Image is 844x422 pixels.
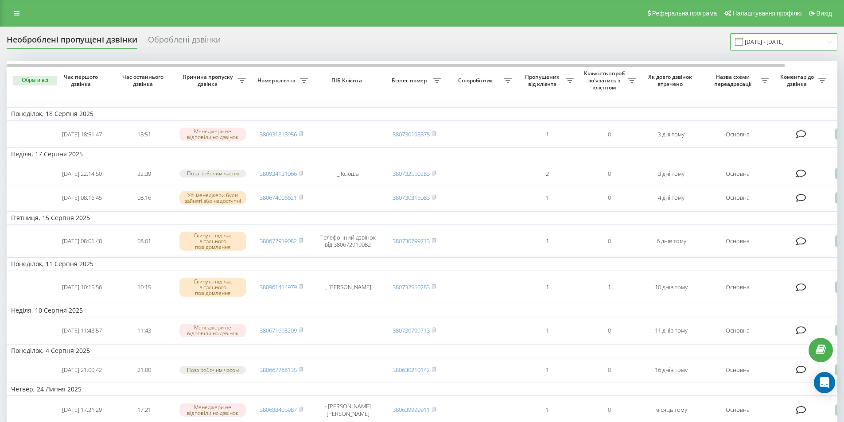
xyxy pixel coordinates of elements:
[583,70,628,91] span: Кількість спроб зв'язатись з клієнтом
[113,319,175,342] td: 11:43
[640,186,702,209] td: 4 дні тому
[179,366,246,374] div: Поза робочим часом
[179,403,246,417] div: Менеджери не відповіли на дзвінок
[702,163,773,185] td: Основна
[640,123,702,146] td: 3 дні тому
[148,35,221,49] div: Оброблені дзвінки
[179,170,246,177] div: Поза робочим часом
[732,10,801,17] span: Налаштування профілю
[516,123,578,146] td: 1
[260,170,297,178] a: 380934131066
[260,366,297,374] a: 380667768135
[260,326,297,334] a: 380671663209
[578,226,640,256] td: 0
[179,232,246,251] div: Скинуто під час вітального повідомлення
[51,123,113,146] td: [DATE] 18:51:47
[58,74,106,87] span: Час першого дзвінка
[578,319,640,342] td: 0
[393,366,430,374] a: 380630210142
[113,123,175,146] td: 18:51
[113,359,175,381] td: 21:00
[702,186,773,209] td: Основна
[814,372,835,393] div: Open Intercom Messenger
[179,278,246,297] div: Скинуто під час вітального повідомлення
[702,273,773,302] td: Основна
[179,324,246,337] div: Менеджери не відповіли на дзвінок
[51,359,113,381] td: [DATE] 21:00:42
[702,359,773,381] td: Основна
[640,163,702,185] td: 3 дні тому
[450,77,504,84] span: Співробітник
[702,226,773,256] td: Основна
[120,74,168,87] span: Час останнього дзвінка
[516,359,578,381] td: 1
[778,74,818,87] span: Коментар до дзвінка
[260,194,297,201] a: 380674006621
[516,186,578,209] td: 1
[707,74,761,87] span: Назва схеми переадресації
[393,283,430,291] a: 380732550283
[320,77,376,84] span: ПІБ Клієнта
[51,226,113,256] td: [DATE] 08:01:48
[652,10,717,17] span: Реферальна програма
[260,130,297,138] a: 380931813956
[260,283,297,291] a: 380961414979
[113,226,175,256] td: 08:01
[578,273,640,302] td: 1
[312,226,383,256] td: Телефонний дзвінок від 380672919082
[179,74,238,87] span: Причина пропуску дзвінка
[640,359,702,381] td: 16 днів тому
[521,74,566,87] span: Пропущених від клієнта
[388,77,433,84] span: Бізнес номер
[578,163,640,185] td: 0
[260,406,297,414] a: 380688405987
[113,163,175,185] td: 22:39
[51,163,113,185] td: [DATE] 22:14:50
[578,186,640,209] td: 0
[702,123,773,146] td: Основна
[393,130,430,138] a: 380730198875
[255,77,300,84] span: Номер клієнта
[516,273,578,302] td: 1
[113,186,175,209] td: 08:16
[817,10,832,17] span: Вихід
[393,237,430,245] a: 380730799713
[578,359,640,381] td: 0
[7,35,137,49] div: Необроблені пропущені дзвінки
[51,186,113,209] td: [DATE] 08:16:45
[516,319,578,342] td: 1
[647,74,695,87] span: Як довго дзвінок втрачено
[640,319,702,342] td: 11 днів тому
[393,194,430,201] a: 380730315083
[312,273,383,302] td: _ [PERSON_NAME]
[393,406,430,414] a: 380639999911
[516,226,578,256] td: 1
[640,273,702,302] td: 10 днів тому
[393,326,430,334] a: 380730799713
[51,273,113,302] td: [DATE] 10:15:56
[179,128,246,141] div: Менеджери не відповіли на дзвінок
[312,163,383,185] td: _ Ксюша
[702,319,773,342] td: Основна
[260,237,297,245] a: 380672919082
[13,76,57,85] button: Обрати всі
[113,273,175,302] td: 10:15
[640,226,702,256] td: 6 днів тому
[51,319,113,342] td: [DATE] 11:43:57
[578,123,640,146] td: 0
[393,170,430,178] a: 380732550283
[179,191,246,205] div: Усі менеджери були зайняті або недоступні
[516,163,578,185] td: 2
